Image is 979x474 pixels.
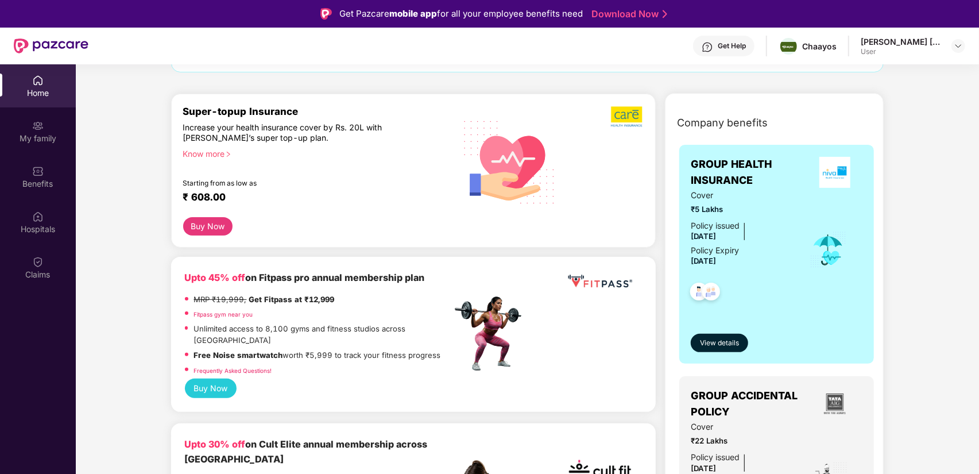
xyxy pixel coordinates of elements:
div: [PERSON_NAME] [PERSON_NAME] [861,36,941,47]
button: View details [691,334,748,352]
button: Buy Now [183,217,233,236]
img: fppp.png [566,271,634,292]
span: Company benefits [677,115,768,131]
span: [DATE] [691,464,716,473]
img: svg+xml;base64,PHN2ZyBpZD0iSGVscC0zMngzMiIgeG1sbnM9Imh0dHA6Ly93d3cudzMub3JnLzIwMDAvc3ZnIiB3aWR0aD... [702,41,713,53]
a: Frequently Asked Questions! [194,367,272,374]
b: Upto 45% off [185,272,246,283]
del: MRP ₹19,999, [194,295,247,304]
img: svg+xml;base64,PHN2ZyBpZD0iRHJvcGRvd24tMzJ4MzIiIHhtbG5zPSJodHRwOi8vd3d3LnczLm9yZy8yMDAwL3N2ZyIgd2... [954,41,963,51]
strong: Get Fitpass at ₹12,999 [249,295,335,304]
div: Super-topup Insurance [183,106,452,117]
div: Starting from as low as [183,179,403,187]
span: Cover [691,421,794,433]
div: Policy Expiry [691,244,739,257]
div: ₹ 608.00 [183,191,440,205]
img: svg+xml;base64,PHN2ZyBpZD0iSG9zcGl0YWxzIiB4bWxucz0iaHR0cDovL3d3dy53My5vcmcvMjAwMC9zdmciIHdpZHRoPS... [32,211,44,222]
a: Download Now [592,8,664,20]
p: worth ₹5,999 to track your fitness progress [194,349,441,361]
span: GROUP HEALTH INSURANCE [691,156,807,189]
span: Cover [691,189,794,202]
div: Know more [183,149,445,157]
button: Buy Now [185,379,237,398]
div: Increase your health insurance cover by Rs. 20L with [PERSON_NAME]’s super top-up plan. [183,122,403,144]
img: svg+xml;base64,PHN2ZyBpZD0iQmVuZWZpdHMiIHhtbG5zPSJodHRwOi8vd3d3LnczLm9yZy8yMDAwL3N2ZyIgd2lkdGg9Ij... [32,165,44,177]
div: Policy issued [691,451,740,464]
img: svg+xml;base64,PHN2ZyB3aWR0aD0iMjAiIGhlaWdodD0iMjAiIHZpZXdCb3g9IjAgMCAyMCAyMCIgZmlsbD0ibm9uZSIgeG... [32,120,44,132]
img: chaayos.jpeg [780,42,797,52]
img: svg+xml;base64,PHN2ZyBpZD0iQ2xhaW0iIHhtbG5zPSJodHRwOi8vd3d3LnczLm9yZy8yMDAwL3N2ZyIgd2lkdGg9IjIwIi... [32,256,44,268]
img: svg+xml;base64,PHN2ZyB4bWxucz0iaHR0cDovL3d3dy53My5vcmcvMjAwMC9zdmciIHdpZHRoPSI0OC45NDMiIGhlaWdodD... [697,279,725,307]
img: svg+xml;base64,PHN2ZyBpZD0iSG9tZSIgeG1sbnM9Imh0dHA6Ly93d3cudzMub3JnLzIwMDAvc3ZnIiB3aWR0aD0iMjAiIG... [32,75,44,86]
span: ₹5 Lakhs [691,203,794,215]
img: svg+xml;base64,PHN2ZyB4bWxucz0iaHR0cDovL3d3dy53My5vcmcvMjAwMC9zdmciIHhtbG5zOnhsaW5rPSJodHRwOi8vd3... [455,106,564,217]
span: View details [700,338,739,349]
img: New Pazcare Logo [14,38,88,53]
img: Logo [320,8,332,20]
span: ₹22 Lakhs [691,435,794,447]
b: on Cult Elite annual membership across [GEOGRAPHIC_DATA] [185,438,428,464]
img: b5dec4f62d2307b9de63beb79f102df3.png [611,106,644,128]
span: [DATE] [691,232,716,241]
img: Stroke [663,8,667,20]
img: svg+xml;base64,PHN2ZyB4bWxucz0iaHR0cDovL3d3dy53My5vcmcvMjAwMC9zdmciIHdpZHRoPSI0OC45NDMiIGhlaWdodD... [685,279,713,307]
div: Get Pazcare for all your employee benefits need [340,7,583,21]
div: Policy issued [691,219,740,232]
a: Fitpass gym near you [194,311,253,318]
b: on Fitpass pro annual membership plan [185,272,425,283]
b: Upto 30% off [185,438,246,450]
strong: mobile app [390,8,438,19]
span: right [225,151,231,157]
img: insurerLogo [819,388,850,419]
span: GROUP ACCIDENTAL POLICY [691,388,807,421]
img: fpp.png [451,294,532,374]
strong: Free Noise smartwatch [194,350,283,360]
img: icon [810,231,847,269]
img: insurerLogo [819,157,850,188]
span: [DATE] [691,256,716,265]
div: Get Help [718,41,746,51]
div: User [861,47,941,56]
div: Chaayos [802,41,837,52]
p: Unlimited access to 8,100 gyms and fitness studios across [GEOGRAPHIC_DATA] [194,323,451,346]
